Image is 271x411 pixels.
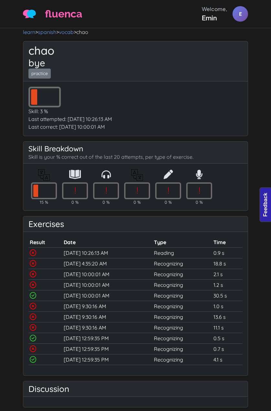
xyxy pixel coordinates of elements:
td: Recognizing [153,269,212,279]
td: [DATE] 10:00:01 AM [62,279,153,290]
div: 0 % [62,182,88,199]
th: Speaking [184,169,215,182]
td: 1.0 s [212,301,243,311]
div: 0 % [124,182,150,199]
div: Emin [202,13,227,23]
th: Listening [91,169,122,182]
th: Type [153,237,212,248]
td: Recognizing [153,322,212,333]
td: Recognizing [153,343,212,354]
td: 0 % [153,199,184,205]
a: vocab [59,29,74,35]
h1: chao [28,44,243,57]
td: [DATE] 9:30:16 AM [62,301,153,311]
td: 0 % [122,199,153,205]
h2: bye [28,57,243,68]
th: Writing [153,169,184,182]
div: Welcome, [202,5,227,13]
td: Recognizing [153,301,212,311]
td: Reading [153,247,212,258]
div: 15 % [31,182,57,199]
th: Translating [122,169,153,182]
td: 1.2 s [212,279,243,290]
th: Date [62,237,153,248]
td: [DATE] 9:30:16 AM [62,322,153,333]
span: ! [188,184,211,197]
td: Recognizing [153,279,212,290]
div: E [233,6,248,22]
td: [DATE] 9:30:16 AM [62,311,153,322]
td: [DATE] 10:26:13 AM [62,247,153,258]
a: spanish [38,29,56,35]
span: ! [157,184,180,197]
td: 0 % [91,199,122,205]
td: [DATE] 12:59:35 PM [62,333,153,343]
th: Result [28,237,62,248]
th: Reading [60,169,91,182]
nav: > > > [23,28,248,36]
span: ! [125,184,149,197]
td: Recognizing [153,311,212,322]
td: [DATE] 10:00:01 AM [62,290,153,301]
td: Recognizing [153,354,212,365]
span: ! [94,184,118,197]
td: Recognizing [153,290,212,301]
h4: Skill Breakdown [28,144,243,153]
td: [DATE] 12:59:35 PM [62,343,153,354]
span: ! [63,184,87,197]
a: learn [23,29,35,35]
td: 0.7 s [212,343,243,354]
p: Skill is your % correct out of the last 20 attempts, per type of exercise. [28,153,243,161]
span: chao [76,29,88,35]
h3: Exercises [28,219,243,229]
td: 4.1 s [212,354,243,365]
td: 0.9 s [212,247,243,258]
div: 0 % [186,182,212,199]
div: Last attempted: [DATE] 10:26:13 AM [28,115,243,123]
iframe: Ybug feedback widget [258,187,271,225]
td: Recognizing [153,258,212,269]
img: translation-icon.png [38,169,50,181]
td: [DATE] 12:59:35 PM [62,354,153,365]
th: Time [212,237,243,248]
td: 18.8 s [212,258,243,269]
td: 0.5 s [212,333,243,343]
td: [DATE] 10:00:01 AM [62,269,153,279]
td: 13.6 s [212,311,243,322]
h3: Discussion [28,384,243,394]
img: translation-inverted-icon.png [131,169,143,181]
div: 3 % [28,87,61,107]
div: 0 % [155,182,181,199]
div: Last correct: [DATE] 10:00:01 AM [28,123,243,131]
div: Skill: 3 % [28,107,243,115]
td: 15 % [28,199,60,205]
th: Recognizing [28,169,60,182]
span: fluenca [45,6,82,22]
td: 0 % [60,199,91,205]
td: [DATE] 4:35:20 AM [62,258,153,269]
td: 30.5 s [212,290,243,301]
td: 2.1 s [212,269,243,279]
td: Recognizing [153,333,212,343]
td: 11.1 s [212,322,243,333]
button: Feedback [3,2,37,13]
div: 0 % [93,182,119,199]
td: 0 % [184,199,215,205]
a: practice [28,69,51,79]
